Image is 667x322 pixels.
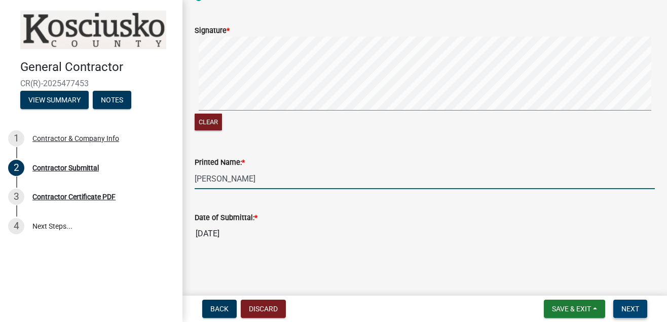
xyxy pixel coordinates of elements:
[93,96,131,104] wm-modal-confirm: Notes
[621,305,639,313] span: Next
[20,91,89,109] button: View Summary
[32,193,116,200] div: Contractor Certificate PDF
[195,214,257,222] label: Date of Submittal:
[613,300,647,318] button: Next
[32,135,119,142] div: Contractor & Company Info
[195,114,222,130] button: Clear
[8,189,24,205] div: 3
[544,300,605,318] button: Save & Exit
[20,60,174,75] h4: General Contractor
[202,300,237,318] button: Back
[210,305,229,313] span: Back
[241,300,286,318] button: Discard
[93,91,131,109] button: Notes
[195,159,245,166] label: Printed Name:
[8,160,24,176] div: 2
[8,130,24,147] div: 1
[8,218,24,234] div: 4
[20,11,166,49] img: Kosciusko County, Indiana
[20,96,89,104] wm-modal-confirm: Summary
[195,27,230,34] label: Signature
[32,164,99,171] div: Contractor Submittal
[552,305,591,313] span: Save & Exit
[20,79,162,88] span: CR(R)-2025477453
